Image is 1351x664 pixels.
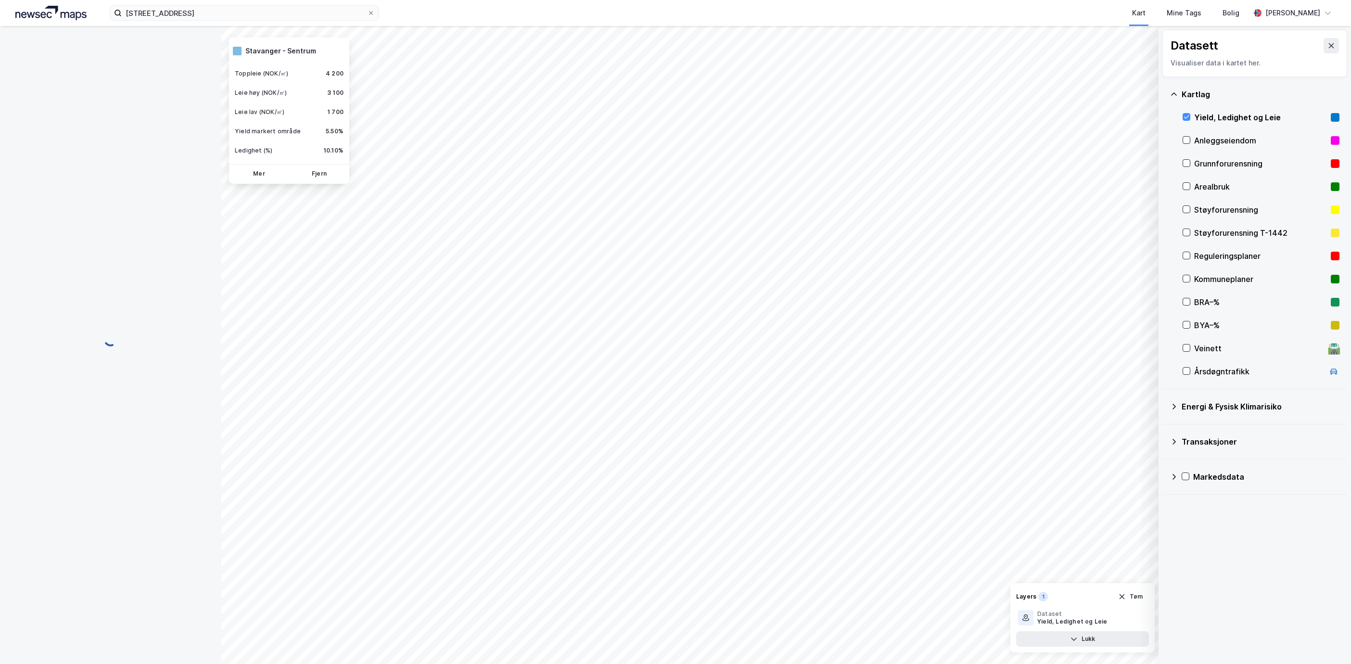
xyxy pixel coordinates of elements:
[1038,592,1048,601] div: 1
[1194,343,1324,354] div: Veinett
[291,166,347,182] button: Fjern
[1037,610,1108,618] div: Dataset
[326,128,344,135] div: 5.50%
[1016,593,1036,600] div: Layers
[1194,204,1327,216] div: Støyforurensning
[1194,158,1327,169] div: Grunnforurensning
[235,147,272,154] div: Ledighet (%)
[103,332,118,347] img: spinner.a6d8c91a73a9ac5275cf975e30b51cfb.svg
[1327,342,1340,355] div: 🛣️
[1194,319,1327,331] div: BYA–%
[1194,273,1327,285] div: Kommuneplaner
[326,70,344,77] div: 4 200
[1182,436,1339,447] div: Transaksjoner
[323,147,344,154] div: 10.10%
[235,70,288,77] div: Toppleie (NOK/㎡)
[327,108,344,116] div: 1 700
[1037,618,1108,626] div: Yield, Ledighet og Leie
[1194,112,1327,123] div: Yield, Ledighet og Leie
[1194,135,1327,146] div: Anleggseiendom
[235,89,287,97] div: Leie høy (NOK/㎡)
[1016,631,1149,647] button: Lukk
[235,128,301,135] div: Yield markert område
[1194,366,1324,377] div: Årsdøgntrafikk
[1194,296,1327,308] div: BRA–%
[1182,89,1339,100] div: Kartlag
[1223,7,1239,19] div: Bolig
[1194,181,1327,192] div: Arealbruk
[235,108,284,116] div: Leie lav (NOK/㎡)
[327,89,344,97] div: 3 100
[245,45,316,57] div: Stavanger - Sentrum
[15,6,87,20] img: logo.a4113a55bc3d86da70a041830d287a7e.svg
[1167,7,1201,19] div: Mine Tags
[122,6,367,20] input: Søk på adresse, matrikkel, gårdeiere, leietakere eller personer
[1303,618,1351,664] div: Kontrollprogram for chat
[1171,57,1339,69] div: Visualiser data i kartet her.
[1194,250,1327,262] div: Reguleringsplaner
[1265,7,1320,19] div: [PERSON_NAME]
[1194,227,1327,239] div: Støyforurensning T-1442
[1193,471,1339,483] div: Markedsdata
[1132,7,1146,19] div: Kart
[1303,618,1351,664] iframe: Chat Widget
[1182,401,1339,412] div: Energi & Fysisk Klimarisiko
[1171,38,1218,53] div: Datasett
[1112,589,1149,604] button: Tøm
[231,166,287,182] button: Mer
